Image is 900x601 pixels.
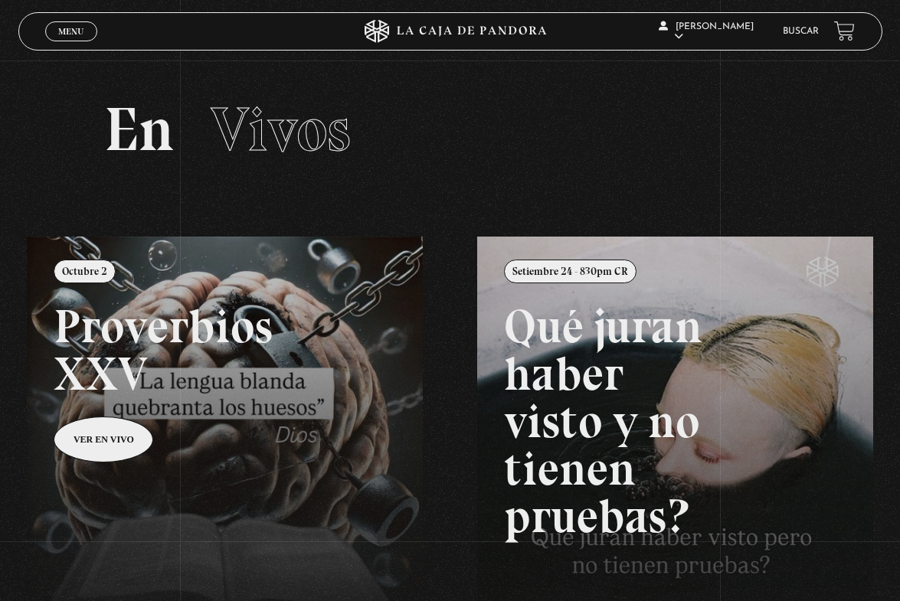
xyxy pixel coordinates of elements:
span: Cerrar [53,39,89,50]
span: Vivos [211,93,351,166]
h2: En [104,99,795,160]
a: Buscar [783,27,819,36]
span: Menu [58,27,83,36]
a: View your shopping cart [834,21,855,41]
span: [PERSON_NAME] [659,22,754,41]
